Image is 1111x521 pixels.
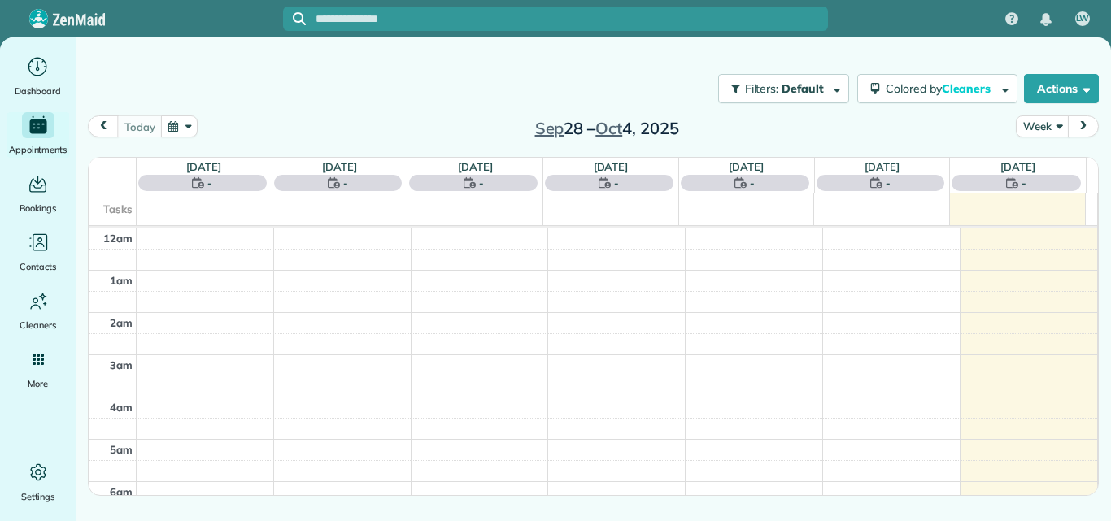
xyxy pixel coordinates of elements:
span: - [1022,175,1026,191]
span: Dashboard [15,83,61,99]
span: Default [782,81,825,96]
span: - [614,175,619,191]
h2: 28 – 4, 2025 [505,119,708,137]
a: Appointments [7,112,69,158]
a: Filters: Default [710,74,849,103]
svg: Focus search [293,12,306,25]
button: prev [88,115,119,137]
button: Filters: Default [718,74,849,103]
span: Settings [21,488,55,505]
button: Actions [1024,74,1099,103]
a: [DATE] [322,160,357,173]
span: More [28,376,48,392]
span: 12am [103,232,133,245]
span: Colored by [886,81,996,96]
a: Dashboard [7,54,69,99]
span: Contacts [20,258,56,275]
a: [DATE] [594,160,629,173]
a: Contacts [7,229,69,275]
span: Cleaners [942,81,994,96]
span: - [343,175,348,191]
a: Cleaners [7,288,69,333]
a: [DATE] [865,160,900,173]
a: Settings [7,459,69,505]
button: Colored byCleaners [857,74,1017,103]
span: - [479,175,484,191]
span: Bookings [20,200,57,216]
span: - [207,175,212,191]
a: Bookings [7,171,69,216]
a: [DATE] [729,160,764,173]
button: today [117,115,162,137]
span: 2am [110,316,133,329]
span: Sep [535,118,564,138]
span: 5am [110,443,133,456]
span: 3am [110,358,133,371]
a: [DATE] [186,160,221,173]
a: [DATE] [458,160,493,173]
span: Filters: [745,81,779,96]
span: Tasks [103,202,133,215]
span: - [750,175,755,191]
div: Notifications [1029,2,1063,37]
span: Oct [595,118,622,138]
span: Appointments [9,141,68,158]
a: [DATE] [1000,160,1035,173]
button: Focus search [283,12,306,25]
span: 4am [110,401,133,414]
span: - [886,175,891,191]
span: 6am [110,485,133,498]
span: Cleaners [20,317,56,333]
span: 1am [110,274,133,287]
button: next [1068,115,1099,137]
button: Week [1016,115,1069,137]
span: LW [1076,12,1090,25]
